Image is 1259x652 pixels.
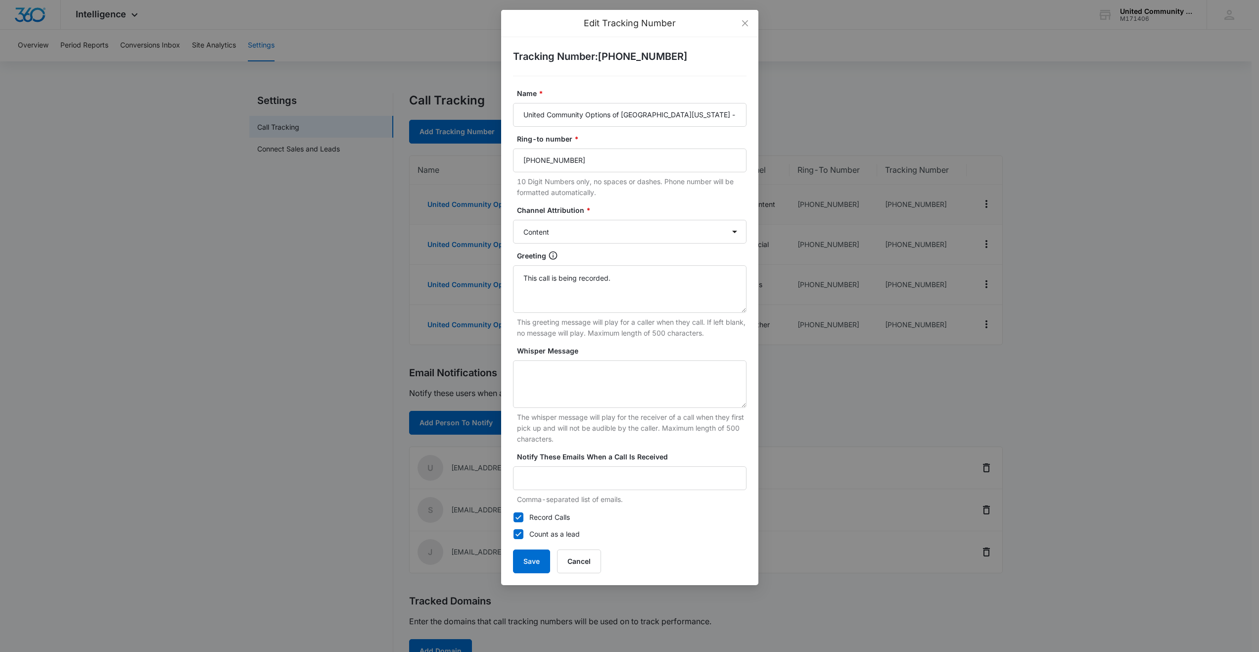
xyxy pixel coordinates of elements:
[517,346,750,356] label: Whisper Message
[517,494,746,505] p: Comma-separated list of emails.
[741,19,749,27] span: close
[513,49,746,64] h2: Tracking Number : [PHONE_NUMBER]
[517,88,750,99] label: Name
[517,134,750,145] label: Ring-to number
[513,265,746,313] textarea: This call is being recorded.
[513,512,746,523] label: Record Calls
[732,10,758,37] button: Close
[517,451,750,462] label: Notify These Emails When a Call Is Received
[513,529,746,540] label: Count as a lead
[517,205,750,216] label: Channel Attribution
[517,317,746,339] p: This greeting message will play for a caller when they call. If left blank, no message will play....
[513,550,550,573] button: Save
[517,251,546,261] p: Greeting
[557,550,601,573] button: Cancel
[517,412,746,445] p: The whisper message will play for the receiver of a call when they first pick up and will not be ...
[517,176,746,198] p: 10 Digit Numbers only, no spaces or dashes. Phone number will be formatted automatically.
[513,18,746,29] div: Edit Tracking Number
